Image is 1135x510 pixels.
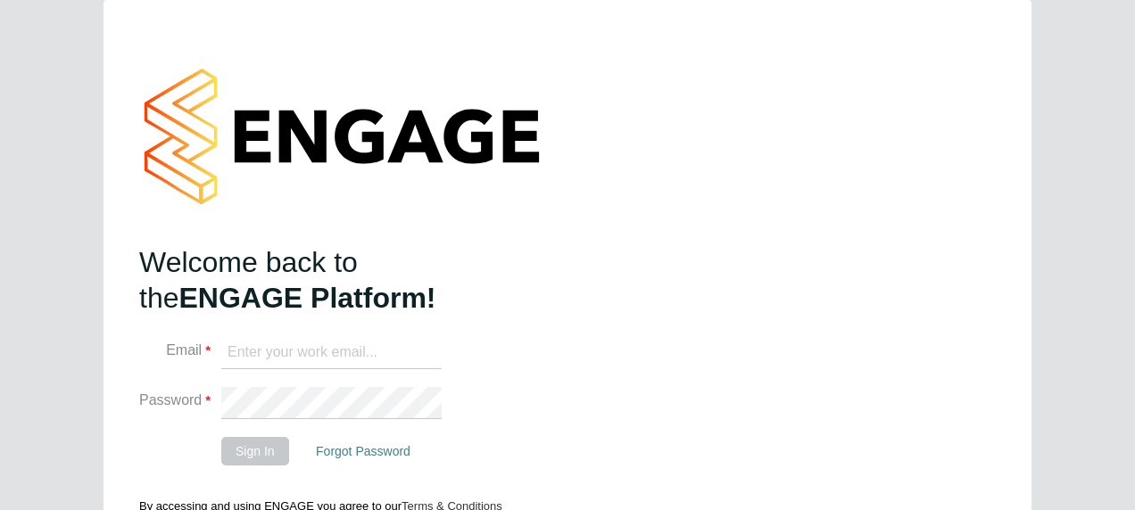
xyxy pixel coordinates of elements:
[221,337,442,369] input: Enter your work email...
[139,391,211,410] label: Password
[302,437,425,465] button: Forgot Password
[139,341,211,360] label: Email
[139,246,358,314] span: Welcome back to the
[221,437,289,465] button: Sign In
[139,244,487,316] h2: ENGAGE Platform!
